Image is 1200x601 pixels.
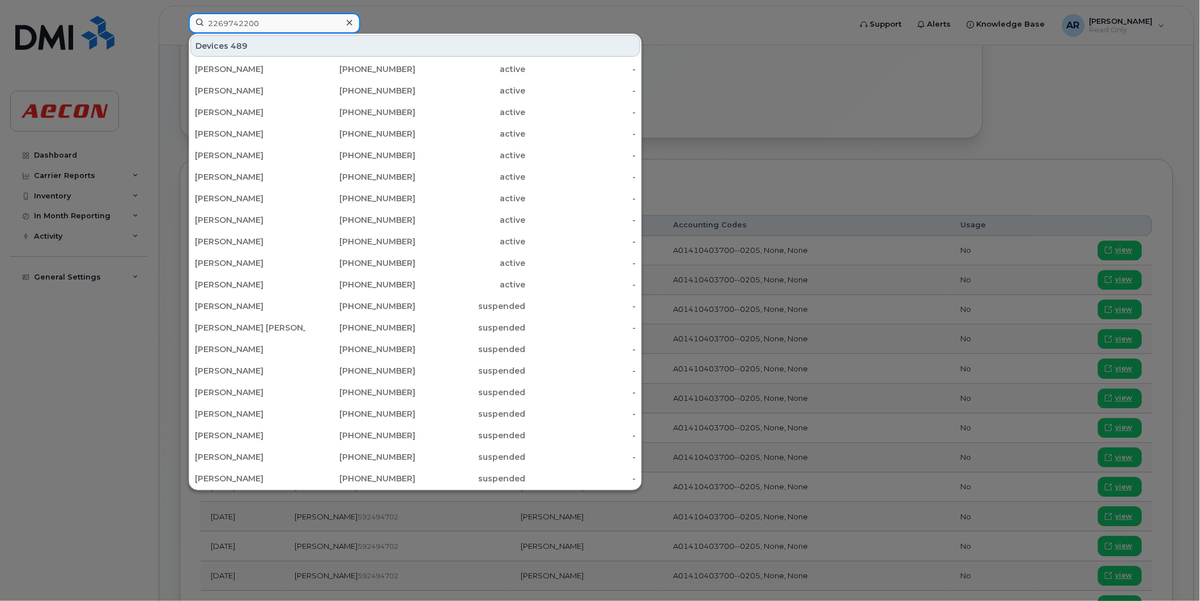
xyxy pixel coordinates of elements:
div: suspended [415,365,526,376]
a: [PERSON_NAME][PHONE_NUMBER]suspended- [190,361,640,381]
div: active [415,128,526,139]
div: suspended [415,344,526,355]
div: active [415,257,526,269]
div: [PHONE_NUMBER] [305,236,416,247]
div: [PHONE_NUMBER] [305,365,416,376]
a: [PERSON_NAME][PHONE_NUMBER]active- [190,210,640,230]
div: [PHONE_NUMBER] [305,150,416,161]
div: - [526,150,636,161]
a: [PERSON_NAME][PHONE_NUMBER]suspended- [190,447,640,467]
div: active [415,85,526,96]
div: [PERSON_NAME] [195,193,305,204]
a: [PERSON_NAME][PHONE_NUMBER]active- [190,188,640,209]
div: active [415,150,526,161]
a: [PERSON_NAME][PHONE_NUMBER]active- [190,59,640,79]
div: [PHONE_NUMBER] [305,193,416,204]
div: [PERSON_NAME] [195,408,305,420]
a: [PERSON_NAME][PHONE_NUMBER]suspended- [190,404,640,424]
div: [PERSON_NAME] [195,214,305,226]
a: [PERSON_NAME][PHONE_NUMBER]suspended- [190,425,640,446]
span: 489 [231,40,248,52]
div: - [526,408,636,420]
div: - [526,365,636,376]
div: [PHONE_NUMBER] [305,387,416,398]
a: [PERSON_NAME][PHONE_NUMBER]active- [190,81,640,101]
div: [PERSON_NAME] [195,387,305,398]
div: [PHONE_NUMBER] [305,344,416,355]
div: [PHONE_NUMBER] [305,300,416,312]
div: - [526,322,636,333]
a: [PERSON_NAME][PHONE_NUMBER]active- [190,167,640,187]
a: [PERSON_NAME][PHONE_NUMBER]suspended- [190,296,640,316]
div: - [526,214,636,226]
div: [PERSON_NAME] [195,473,305,484]
div: - [526,257,636,269]
div: [PHONE_NUMBER] [305,322,416,333]
a: [PERSON_NAME][PHONE_NUMBER]active- [190,253,640,273]
a: [PERSON_NAME][PHONE_NUMBER]active- [190,145,640,166]
div: [PHONE_NUMBER] [305,257,416,269]
div: - [526,128,636,139]
div: - [526,279,636,290]
div: [PERSON_NAME] [195,171,305,183]
div: - [526,451,636,463]
a: [PERSON_NAME][PHONE_NUMBER]active- [190,274,640,295]
div: active [415,236,526,247]
div: [PHONE_NUMBER] [305,107,416,118]
div: suspended [415,408,526,420]
div: - [526,85,636,96]
div: [PERSON_NAME] [195,128,305,139]
div: - [526,171,636,183]
div: [PHONE_NUMBER] [305,279,416,290]
div: suspended [415,300,526,312]
div: - [526,430,636,441]
div: [PERSON_NAME] [195,257,305,269]
div: [PERSON_NAME] [195,279,305,290]
div: [PERSON_NAME] [195,150,305,161]
div: [PERSON_NAME] [195,365,305,376]
div: [PERSON_NAME] [195,64,305,75]
div: active [415,214,526,226]
div: suspended [415,430,526,441]
div: [PERSON_NAME] [195,300,305,312]
div: [PERSON_NAME] [195,236,305,247]
div: - [526,64,636,75]
div: [PHONE_NUMBER] [305,85,416,96]
div: active [415,279,526,290]
div: [PHONE_NUMBER] [305,451,416,463]
div: [PERSON_NAME] [195,107,305,118]
div: [PHONE_NUMBER] [305,473,416,484]
a: [PERSON_NAME][PHONE_NUMBER]suspended- [190,468,640,489]
div: - [526,193,636,204]
div: [PHONE_NUMBER] [305,214,416,226]
a: [PERSON_NAME] [PERSON_NAME][PHONE_NUMBER]suspended- [190,318,640,338]
div: active [415,171,526,183]
div: suspended [415,451,526,463]
div: - [526,107,636,118]
div: [PHONE_NUMBER] [305,408,416,420]
div: - [526,344,636,355]
a: [PERSON_NAME][PHONE_NUMBER]suspended- [190,339,640,359]
div: - [526,236,636,247]
div: suspended [415,473,526,484]
div: active [415,193,526,204]
div: [PHONE_NUMBER] [305,128,416,139]
div: active [415,64,526,75]
div: active [415,107,526,118]
div: [PHONE_NUMBER] [305,64,416,75]
a: [PERSON_NAME][PHONE_NUMBER]active- [190,124,640,144]
a: [PERSON_NAME][PHONE_NUMBER]suspended- [190,382,640,403]
div: [PERSON_NAME] [PERSON_NAME] [195,322,305,333]
a: [PERSON_NAME][PHONE_NUMBER]active- [190,231,640,252]
div: suspended [415,322,526,333]
div: - [526,387,636,398]
div: [PERSON_NAME] [195,344,305,355]
a: [PERSON_NAME][PHONE_NUMBER]active- [190,102,640,122]
div: [PERSON_NAME] [195,451,305,463]
div: [PERSON_NAME] [195,430,305,441]
div: suspended [415,387,526,398]
input: Find something... [189,13,360,33]
div: Devices [190,35,640,57]
div: [PHONE_NUMBER] [305,430,416,441]
div: [PHONE_NUMBER] [305,171,416,183]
